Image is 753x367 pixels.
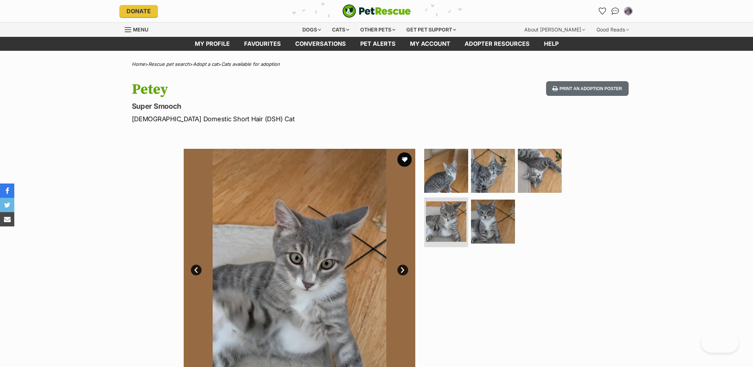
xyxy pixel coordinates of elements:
[397,265,408,275] a: Next
[518,149,562,193] img: Photo of Petey
[132,114,434,124] p: [DEMOGRAPHIC_DATA] Domestic Short Hair (DSH) Cat
[188,37,237,51] a: My profile
[221,61,280,67] a: Cats available for adoption
[237,37,288,51] a: Favourites
[610,5,621,17] a: Conversations
[193,61,218,67] a: Adopt a cat
[597,5,608,17] a: Favourites
[611,8,619,15] img: chat-41dd97257d64d25036548639549fe6c8038ab92f7586957e7f3b1b290dea8141.svg
[125,23,153,35] a: Menu
[119,5,158,17] a: Donate
[132,101,434,111] p: Super Smooch
[191,265,202,275] a: Prev
[457,37,537,51] a: Adopter resources
[471,200,515,244] img: Photo of Petey
[519,23,590,37] div: About [PERSON_NAME]
[591,23,634,37] div: Good Reads
[623,5,634,17] button: My account
[471,149,515,193] img: Photo of Petey
[403,37,457,51] a: My account
[327,23,354,37] div: Cats
[288,37,353,51] a: conversations
[133,26,148,33] span: Menu
[297,23,326,37] div: Dogs
[132,81,434,98] h1: Petey
[342,4,411,18] img: logo-cat-932fe2b9b8326f06289b0f2fb663e598f794de774fb13d1741a6617ecf9a85b4.svg
[426,201,466,242] img: Photo of Petey
[114,62,639,67] div: > > >
[342,4,411,18] a: PetRescue
[701,331,739,353] iframe: Help Scout Beacon - Open
[397,152,412,167] button: favourite
[148,61,190,67] a: Rescue pet search
[625,8,632,15] img: Brooke Schachter profile pic
[355,23,400,37] div: Other pets
[537,37,566,51] a: Help
[597,5,634,17] ul: Account quick links
[401,23,461,37] div: Get pet support
[132,61,145,67] a: Home
[546,81,628,96] button: Print an adoption poster
[424,149,468,193] img: Photo of Petey
[353,37,403,51] a: Pet alerts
